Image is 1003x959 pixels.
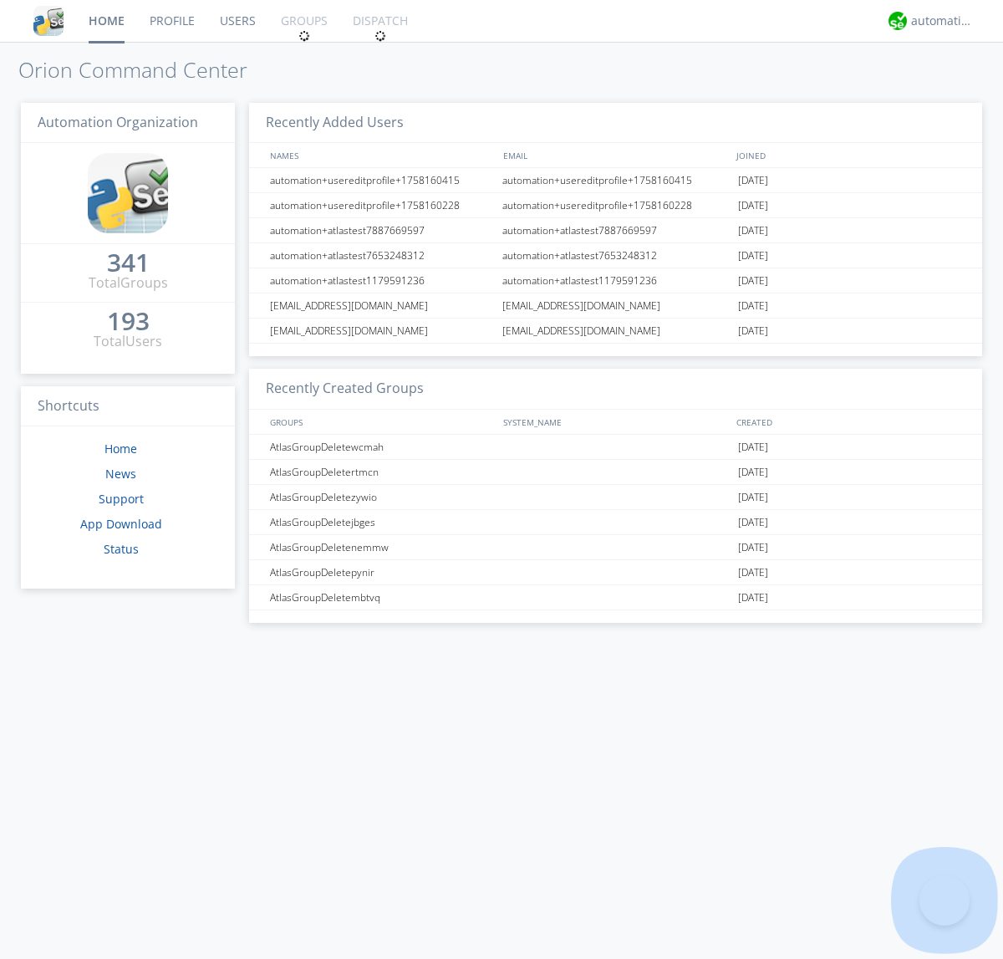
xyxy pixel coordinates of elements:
a: [EMAIL_ADDRESS][DOMAIN_NAME][EMAIL_ADDRESS][DOMAIN_NAME][DATE] [249,319,982,344]
a: News [105,466,136,482]
div: [EMAIL_ADDRESS][DOMAIN_NAME] [498,319,734,343]
a: automation+atlastest7887669597automation+atlastest7887669597[DATE] [249,218,982,243]
a: AtlasGroupDeletewcmah[DATE] [249,435,982,460]
span: [DATE] [738,460,768,485]
div: [EMAIL_ADDRESS][DOMAIN_NAME] [266,319,497,343]
a: 341 [107,254,150,273]
div: automation+usereditprofile+1758160415 [266,168,497,192]
a: AtlasGroupDeletezywio[DATE] [249,485,982,510]
span: [DATE] [738,218,768,243]
a: [EMAIL_ADDRESS][DOMAIN_NAME][EMAIL_ADDRESS][DOMAIN_NAME][DATE] [249,293,982,319]
a: Status [104,541,139,557]
a: AtlasGroupDeletepynir[DATE] [249,560,982,585]
div: automation+atlas [911,13,974,29]
div: automation+usereditprofile+1758160415 [498,168,734,192]
h3: Recently Created Groups [249,369,982,410]
div: automation+atlastest7653248312 [266,243,497,268]
div: automation+usereditprofile+1758160228 [498,193,734,217]
img: d2d01cd9b4174d08988066c6d424eccd [888,12,907,30]
div: automation+atlastest7887669597 [498,218,734,242]
div: AtlasGroupDeletenemmw [266,535,497,559]
div: automation+atlastest7887669597 [266,218,497,242]
img: spin.svg [374,30,386,42]
div: AtlasGroupDeletejbges [266,510,497,534]
div: 193 [107,313,150,329]
div: EMAIL [499,143,732,167]
a: automation+usereditprofile+1758160415automation+usereditprofile+1758160415[DATE] [249,168,982,193]
a: Support [99,491,144,507]
div: JOINED [732,143,966,167]
a: automation+atlastest7653248312automation+atlastest7653248312[DATE] [249,243,982,268]
div: automation+atlastest7653248312 [498,243,734,268]
a: automation+atlastest1179591236automation+atlastest1179591236[DATE] [249,268,982,293]
span: [DATE] [738,535,768,560]
div: [EMAIL_ADDRESS][DOMAIN_NAME] [266,293,497,318]
a: automation+usereditprofile+1758160228automation+usereditprofile+1758160228[DATE] [249,193,982,218]
div: AtlasGroupDeletembtvq [266,585,497,610]
span: [DATE] [738,485,768,510]
div: automation+usereditprofile+1758160228 [266,193,497,217]
a: 193 [107,313,150,332]
span: Automation Organization [38,113,198,131]
div: SYSTEM_NAME [499,410,732,434]
span: [DATE] [738,319,768,344]
span: [DATE] [738,193,768,218]
span: [DATE] [738,435,768,460]
div: AtlasGroupDeletezywio [266,485,497,509]
span: [DATE] [738,560,768,585]
div: AtlasGroupDeletewcmah [266,435,497,459]
span: [DATE] [738,510,768,535]
h3: Recently Added Users [249,103,982,144]
span: [DATE] [738,268,768,293]
a: AtlasGroupDeletenemmw[DATE] [249,535,982,560]
div: [EMAIL_ADDRESS][DOMAIN_NAME] [498,293,734,318]
a: AtlasGroupDeletejbges[DATE] [249,510,982,535]
span: [DATE] [738,168,768,193]
div: GROUPS [266,410,495,434]
span: [DATE] [738,243,768,268]
a: App Download [80,516,162,532]
iframe: Toggle Customer Support [919,875,970,926]
div: AtlasGroupDeletepynir [266,560,497,584]
a: Home [104,441,137,457]
div: 341 [107,254,150,271]
a: AtlasGroupDeletembtvq[DATE] [249,585,982,610]
img: cddb5a64eb264b2086981ab96f4c1ba7 [33,6,64,36]
span: [DATE] [738,585,768,610]
div: automation+atlastest1179591236 [498,268,734,293]
div: Total Groups [89,273,168,293]
img: cddb5a64eb264b2086981ab96f4c1ba7 [88,153,168,233]
a: AtlasGroupDeletertmcn[DATE] [249,460,982,485]
span: [DATE] [738,293,768,319]
div: AtlasGroupDeletertmcn [266,460,497,484]
h3: Shortcuts [21,386,235,427]
div: CREATED [732,410,966,434]
img: spin.svg [298,30,310,42]
div: Total Users [94,332,162,351]
div: NAMES [266,143,495,167]
div: automation+atlastest1179591236 [266,268,497,293]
